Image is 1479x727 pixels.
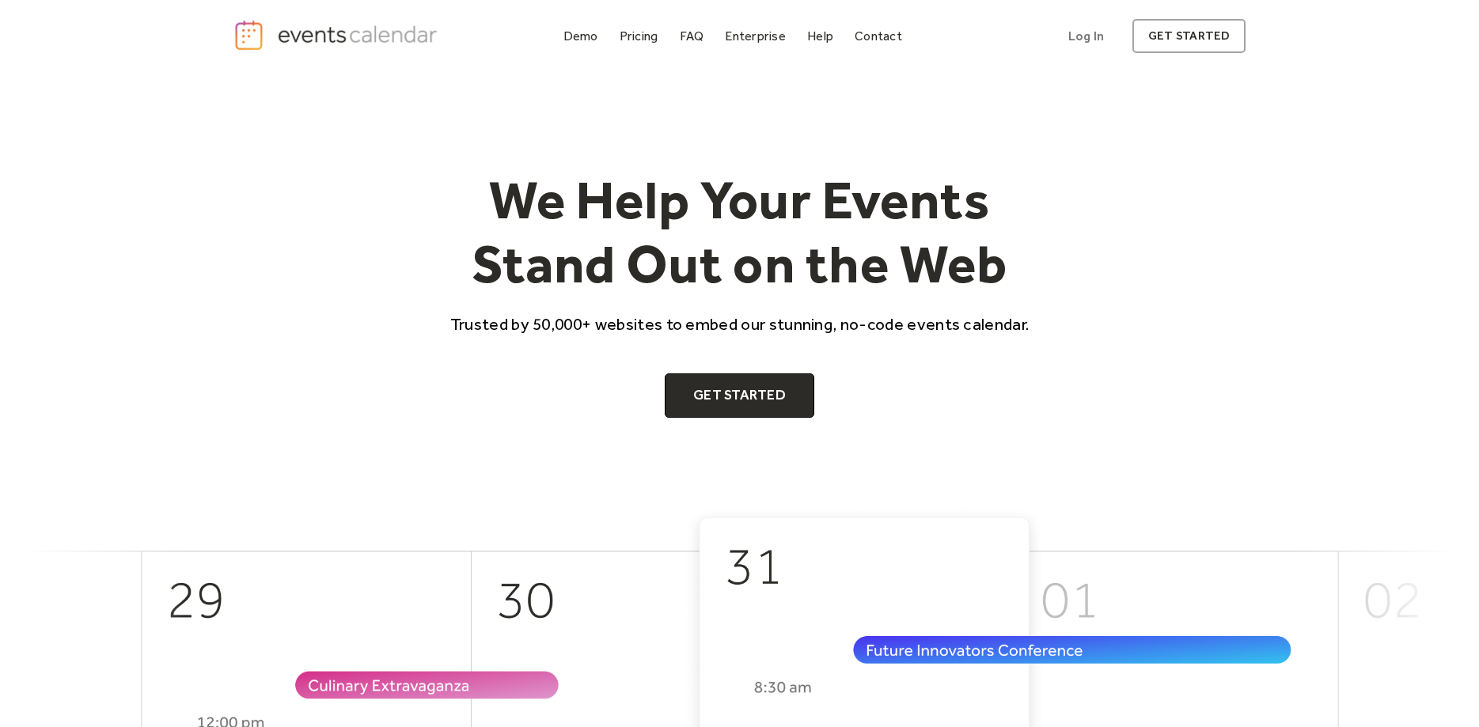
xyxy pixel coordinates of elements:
a: get started [1132,19,1246,53]
div: Pricing [620,32,658,40]
h1: We Help Your Events Stand Out on the Web [436,168,1044,297]
a: Log In [1052,19,1120,53]
a: Enterprise [719,25,791,47]
div: Help [807,32,833,40]
p: Trusted by 50,000+ websites to embed our stunning, no-code events calendar. [436,312,1044,335]
a: FAQ [673,25,711,47]
a: Get Started [665,373,814,418]
div: FAQ [680,32,704,40]
a: Demo [557,25,605,47]
a: Contact [848,25,908,47]
div: Demo [563,32,598,40]
a: Pricing [613,25,665,47]
a: Help [801,25,840,47]
div: Enterprise [725,32,785,40]
div: Contact [855,32,902,40]
a: home [233,19,442,51]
